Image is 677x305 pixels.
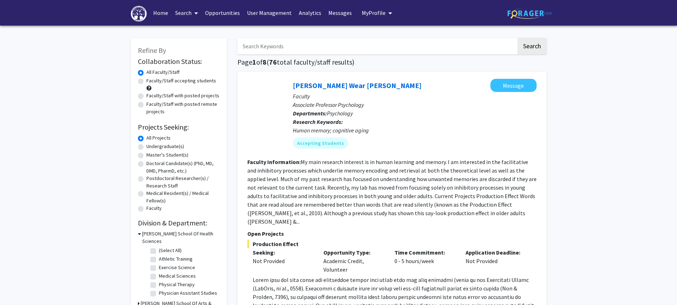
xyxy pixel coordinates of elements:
[5,273,30,300] iframe: Chat
[389,248,460,274] div: 0 - 5 hours/week
[237,38,516,54] input: Search Keywords
[138,57,220,66] h2: Collaboration Status:
[146,134,171,142] label: All Projects
[466,248,526,257] p: Application Deadline:
[150,0,172,25] a: Home
[293,118,343,125] b: Research Keywords:
[202,0,243,25] a: Opportunities
[142,230,220,245] h3: [PERSON_NAME] School Of Health Sciences
[159,247,182,254] label: (Select All)
[460,248,531,274] div: Not Provided
[159,255,193,263] label: Athletic Training
[295,0,325,25] a: Analytics
[159,289,217,297] label: Physician Assistant Studies
[253,248,313,257] p: Seeking:
[263,58,267,66] span: 8
[247,240,537,248] span: Production Effect
[293,100,537,109] p: Associate Professor Psychology
[269,58,277,66] span: 76
[146,69,179,76] label: All Faculty/Staff
[507,8,552,19] img: ForagerOne Logo
[252,58,256,66] span: 1
[146,190,220,205] label: Medical Resident(s) / Medical Fellow(s)
[253,257,313,265] div: Not Provided
[293,137,348,149] mat-chip: Accepting Students
[318,248,389,274] div: Academic Credit, Volunteer
[247,158,301,165] b: Faculty Information:
[146,151,188,159] label: Master's Student(s)
[247,158,537,225] fg-read-more: My main research interest is in human learning and memory. I am interested in the facilitative an...
[146,92,219,99] label: Faculty/Staff with posted projects
[394,248,455,257] p: Time Commitment:
[325,0,355,25] a: Messages
[323,248,384,257] p: Opportunity Type:
[293,126,537,135] div: Human memory; cognitive aging
[138,46,166,55] span: Refine By
[172,0,202,25] a: Search
[159,264,195,271] label: Exercise Science
[327,110,353,117] span: Psychology
[146,205,162,212] label: Faculty
[138,123,220,131] h2: Projects Seeking:
[293,92,537,100] p: Faculty
[146,100,220,115] label: Faculty/Staff with posted remote projects
[131,6,147,22] img: High Point University Logo
[362,9,386,16] span: My Profile
[146,160,220,175] label: Doctoral Candidate(s) (PhD, MD, DMD, PharmD, etc.)
[159,281,195,288] label: Physical Therapy
[159,272,196,280] label: Medical Sciences
[293,81,421,90] a: [PERSON_NAME] Wear [PERSON_NAME]
[293,110,327,117] b: Departments:
[247,229,537,238] p: Open Projects
[138,219,220,227] h2: Division & Department:
[146,77,216,85] label: Faculty/Staff accepting students
[146,143,184,150] label: Undergraduate(s)
[237,58,547,66] h1: Page of ( total faculty/staff results)
[146,175,220,190] label: Postdoctoral Researcher(s) / Research Staff
[243,0,295,25] a: User Management
[490,79,537,92] button: Message Kimberly Wear Jones
[517,38,547,54] button: Search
